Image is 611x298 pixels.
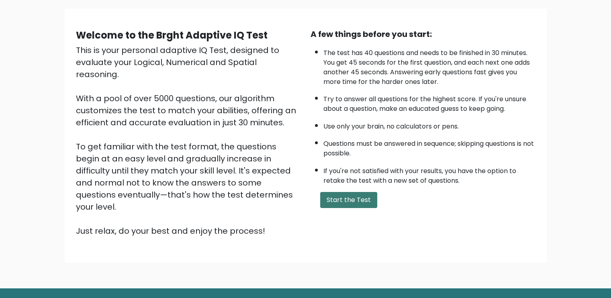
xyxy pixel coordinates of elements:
div: This is your personal adaptive IQ Test, designed to evaluate your Logical, Numerical and Spatial ... [76,44,301,237]
li: The test has 40 questions and needs to be finished in 30 minutes. You get 45 seconds for the firs... [323,44,535,87]
li: Try to answer all questions for the highest score. If you're unsure about a question, make an edu... [323,90,535,114]
button: Start the Test [320,192,377,208]
li: Questions must be answered in sequence; skipping questions is not possible. [323,135,535,158]
li: If you're not satisfied with your results, you have the option to retake the test with a new set ... [323,162,535,186]
li: Use only your brain, no calculators or pens. [323,118,535,131]
b: Welcome to the Brght Adaptive IQ Test [76,29,268,42]
div: A few things before you start: [311,28,535,40]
